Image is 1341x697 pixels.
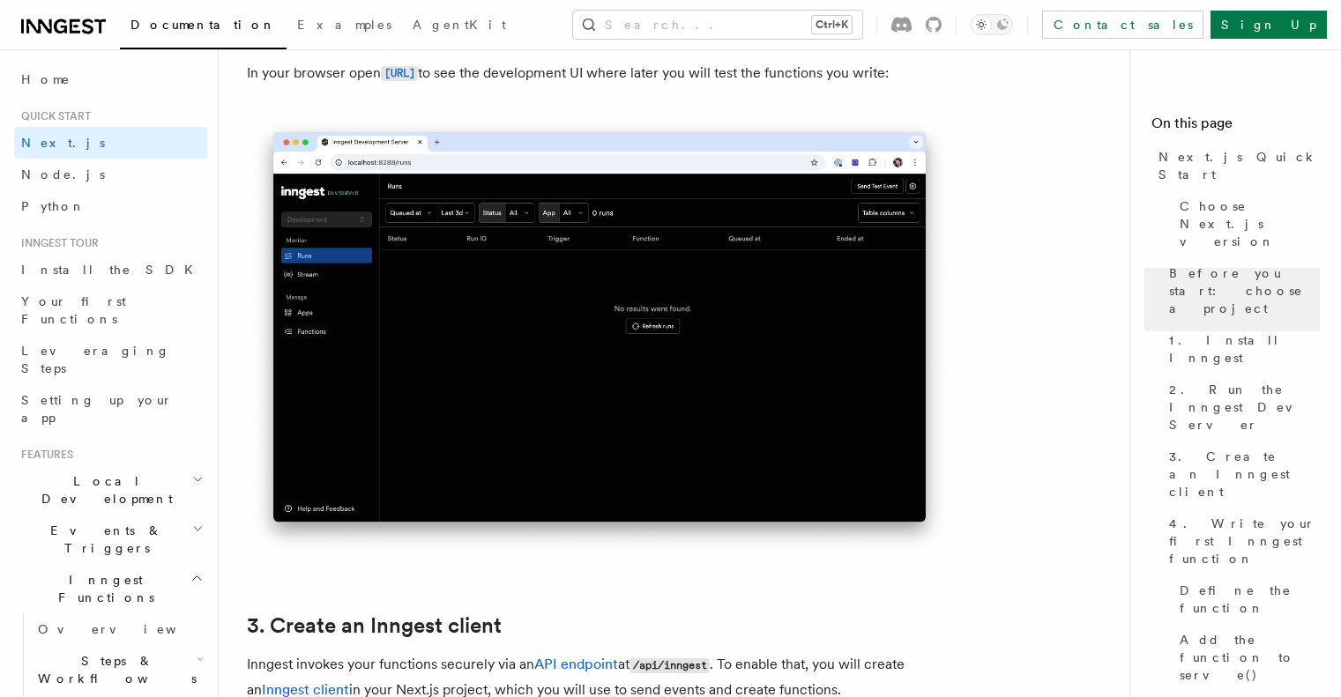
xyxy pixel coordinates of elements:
[630,658,710,673] code: /api/inngest
[38,622,220,636] span: Overview
[573,11,862,39] button: Search...Ctrl+K
[1180,631,1320,684] span: Add the function to serve()
[14,236,99,250] span: Inngest tour
[14,571,190,606] span: Inngest Functions
[1042,11,1203,39] a: Contact sales
[21,263,204,277] span: Install the SDK
[1169,264,1320,317] span: Before you start: choose a project
[413,18,506,32] span: AgentKit
[1162,257,1320,324] a: Before you start: choose a project
[402,5,517,48] a: AgentKit
[31,652,197,687] span: Steps & Workflows
[14,254,207,285] a: Install the SDK
[1169,515,1320,567] span: 4. Write your first Inngest function
[534,656,618,672] a: API endpoint
[1173,575,1320,624] a: Define the function
[1162,508,1320,575] a: 4. Write your first Inngest function
[287,5,402,48] a: Examples
[14,515,207,564] button: Events & Triggers
[1169,331,1320,367] span: 1. Install Inngest
[297,18,391,32] span: Examples
[1162,374,1320,441] a: 2. Run the Inngest Dev Server
[1162,324,1320,374] a: 1. Install Inngest
[14,285,207,335] a: Your first Functions
[31,645,207,694] button: Steps & Workflows
[31,613,207,645] a: Overview
[21,167,105,182] span: Node.js
[14,159,207,190] a: Node.js
[14,127,207,159] a: Next.js
[1151,141,1320,190] a: Next.js Quick Start
[14,335,207,384] a: Leveraging Steps
[21,393,173,425] span: Setting up your app
[21,70,71,88] span: Home
[1180,582,1320,617] span: Define the function
[1162,441,1320,508] a: 3. Create an Inngest client
[21,294,126,326] span: Your first Functions
[1211,11,1327,39] a: Sign Up
[14,472,192,508] span: Local Development
[247,115,952,558] img: Inngest Dev Server's 'Runs' tab with no data
[14,448,73,462] span: Features
[1151,113,1320,141] h4: On this page
[120,5,287,49] a: Documentation
[381,66,418,81] code: [URL]
[21,344,170,375] span: Leveraging Steps
[1173,624,1320,691] a: Add the function to serve()
[812,16,852,33] kbd: Ctrl+K
[14,63,207,95] a: Home
[1158,148,1320,183] span: Next.js Quick Start
[381,64,418,81] a: [URL]
[14,522,192,557] span: Events & Triggers
[14,109,91,123] span: Quick start
[14,564,207,613] button: Inngest Functions
[14,384,207,434] a: Setting up your app
[1169,448,1320,501] span: 3. Create an Inngest client
[1169,381,1320,434] span: 2. Run the Inngest Dev Server
[1173,190,1320,257] a: Choose Next.js version
[21,136,105,150] span: Next.js
[14,465,207,515] button: Local Development
[14,190,207,222] a: Python
[247,61,952,86] p: In your browser open to see the development UI where later you will test the functions you write:
[1180,197,1320,250] span: Choose Next.js version
[247,613,502,638] a: 3. Create an Inngest client
[971,14,1013,35] button: Toggle dark mode
[21,199,86,213] span: Python
[130,18,276,32] span: Documentation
